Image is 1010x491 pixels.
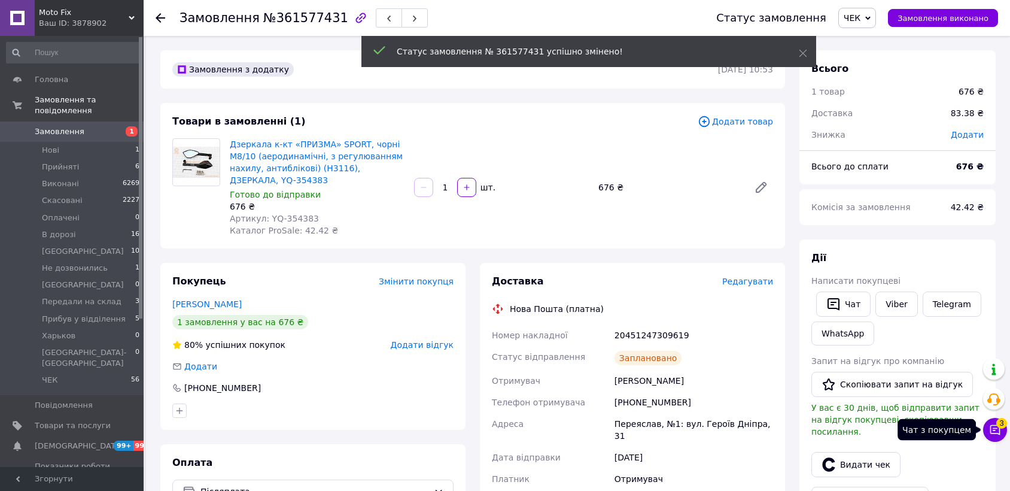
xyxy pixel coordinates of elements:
[135,145,139,156] span: 1
[888,9,998,27] button: Замовлення виконано
[42,375,57,386] span: ЧЕК
[6,42,141,63] input: Пошук
[180,11,260,25] span: Замовлення
[35,400,93,411] span: Повідомлення
[39,18,144,29] div: Ваш ID: 3878902
[183,382,262,394] div: [PHONE_NUMBER]
[172,116,306,127] span: Товари в замовленні (1)
[42,296,121,307] span: Передали на склад
[230,140,403,185] a: Дзеркала к-кт «ПРИЗМА» SPORT, чорні М8/10 (аеродинамічні, з регулюванням нахилу, антиблікові) (H3...
[126,126,138,137] span: 1
[996,418,1007,429] span: 3
[35,126,84,137] span: Замовлення
[379,277,454,286] span: Змінити покупця
[135,296,139,307] span: 3
[612,370,775,392] div: [PERSON_NAME]
[811,162,889,171] span: Всього до сплати
[42,195,83,206] span: Скасовані
[230,201,404,213] div: 676 ₴
[951,202,984,212] span: 42.42 ₴
[131,246,139,257] span: 10
[811,202,911,212] span: Комісія за замовлення
[492,376,540,386] span: Отримувач
[492,352,585,362] span: Статус відправлення
[123,178,139,189] span: 6269
[397,46,769,57] div: Статус замовлення № 361577431 успішно змінено!
[492,275,544,287] span: Доставка
[135,314,139,325] span: 5
[184,340,203,350] span: 80%
[35,461,111,483] span: Показники роботи компанії
[959,86,984,98] div: 676 ₴
[391,340,454,350] span: Додати відгук
[811,130,845,140] span: Знижка
[42,263,108,274] span: Не дозвонились
[42,178,79,189] span: Виконані
[230,190,321,199] span: Готово до відправки
[172,339,285,351] div: успішних покупок
[156,12,165,24] div: Повернутися назад
[172,275,226,287] span: Покупець
[816,292,871,317] button: Чат
[811,87,845,96] span: 1 товар
[749,175,773,199] a: Редагувати
[35,74,68,85] span: Головна
[811,356,944,366] span: Запит на відгук про компанію
[172,62,294,77] div: Замовлення з додатку
[42,229,76,240] span: В дорозі
[131,375,139,386] span: 56
[875,292,917,317] a: Viber
[42,145,59,156] span: Нові
[172,315,308,329] div: 1 замовлення у вас на 676 ₴
[492,398,585,407] span: Телефон отримувача
[722,277,773,286] span: Редагувати
[42,213,80,223] span: Оплачені
[42,314,126,325] span: Прибув у відділення
[135,280,139,290] span: 0
[811,108,853,118] span: Доставка
[114,441,133,451] span: 99+
[898,14,988,23] span: Замовлення виконано
[944,100,991,126] div: 83.38 ₴
[492,474,530,484] span: Платник
[42,280,124,290] span: [GEOGRAPHIC_DATA]
[123,195,139,206] span: 2227
[35,420,111,431] span: Товари та послуги
[184,362,217,371] span: Додати
[135,162,139,172] span: 6
[612,447,775,468] div: [DATE]
[135,347,139,369] span: 0
[133,441,153,451] span: 99+
[716,12,826,24] div: Статус замовлення
[39,7,129,18] span: Moto Fix
[42,162,79,172] span: Прийняті
[811,322,874,345] a: WhatsApp
[135,263,139,274] span: 1
[42,347,135,369] span: [GEOGRAPHIC_DATA]-[GEOGRAPHIC_DATA]
[698,115,773,128] span: Додати товар
[811,452,901,477] button: Видати чек
[35,95,144,116] span: Замовлення та повідомлення
[492,331,568,340] span: Номер накладної
[477,181,497,193] div: шт.
[612,325,775,346] div: 20451247309619
[507,303,607,315] div: Нова Пошта (платна)
[230,226,338,235] span: Каталог ProSale: 42.42 ₴
[811,372,973,397] button: Скопіювати запит на відгук
[811,252,826,263] span: Дії
[135,213,139,223] span: 0
[612,392,775,413] div: [PHONE_NUMBER]
[172,299,242,309] a: [PERSON_NAME]
[614,351,682,365] div: Заплановано
[844,13,860,23] span: ЧЕК
[983,418,1007,442] button: Чат з покупцем3
[131,229,139,240] span: 16
[173,147,220,177] img: Дзеркала к-кт «ПРИЗМА» SPORT, чорні М8/10 (аеродинамічні, з регулюванням нахилу, антиблікові) (H3...
[612,413,775,447] div: Переяслав, №1: вул. Героїв Дніпра, 31
[612,468,775,490] div: Отримувач
[956,162,984,171] b: 676 ₴
[42,331,75,341] span: Харьков
[811,403,979,437] span: У вас є 30 днів, щоб відправити запит на відгук покупцеві, скопіювавши посилання.
[492,419,524,429] span: Адреса
[811,63,848,74] span: Всього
